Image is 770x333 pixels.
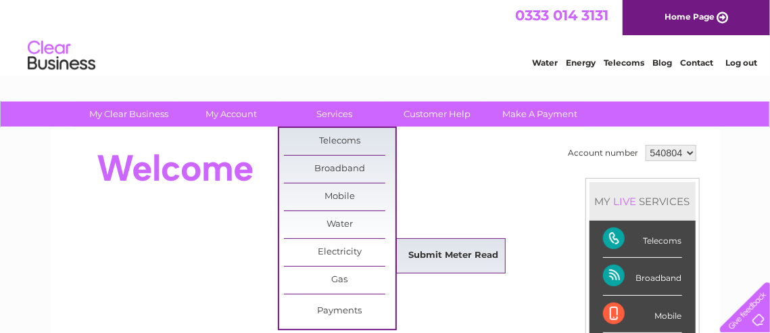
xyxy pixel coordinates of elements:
[73,102,185,127] a: My Clear Business
[381,102,493,127] a: Customer Help
[611,195,640,208] div: LIVE
[284,298,395,325] a: Payments
[565,141,642,164] td: Account number
[515,7,608,24] a: 0333 014 3131
[284,128,395,155] a: Telecoms
[284,211,395,238] a: Water
[603,296,682,333] div: Mobile
[603,258,682,295] div: Broadband
[566,58,596,68] a: Energy
[484,102,596,127] a: Make A Payment
[279,102,390,127] a: Services
[284,267,395,294] a: Gas
[589,182,696,221] div: MY SERVICES
[284,183,395,210] a: Mobile
[603,221,682,258] div: Telecoms
[532,58,558,68] a: Water
[66,7,705,66] div: Clear Business is a trading name of Verastar Limited (registered in [GEOGRAPHIC_DATA] No. 3667643...
[652,58,672,68] a: Blog
[176,102,287,127] a: My Account
[680,58,713,68] a: Contact
[725,58,757,68] a: Log out
[284,156,395,183] a: Broadband
[398,242,509,269] a: Submit Meter Read
[604,58,644,68] a: Telecoms
[284,239,395,266] a: Electricity
[27,35,96,76] img: logo.png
